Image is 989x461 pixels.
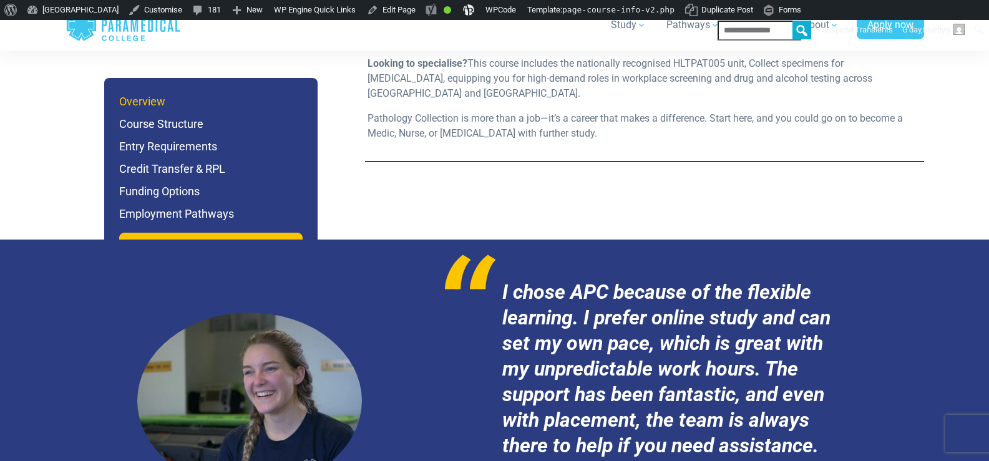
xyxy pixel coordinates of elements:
span: Fiveby5 [923,25,950,34]
a: Pathways [659,7,728,42]
div: Good [444,6,451,14]
p: I chose APC because of the flexible learning. I prefer online study and can set my own pace, whic... [502,279,852,459]
p: Pathology Collection is more than a job—it’s a career that makes a difference. Start here, and yo... [368,111,912,141]
strong: Looking to specialise? [368,57,467,69]
a: Study [603,7,654,42]
span: page-course-info-v2.php [562,5,675,14]
a: Suspend Transients [817,20,898,40]
p: This course includes the nationally recognised HLTPAT005 unit, Collect specimens for [MEDICAL_DAT... [368,56,912,101]
a: G'day, [898,20,970,40]
a: Australian Paramedical College [66,5,181,46]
